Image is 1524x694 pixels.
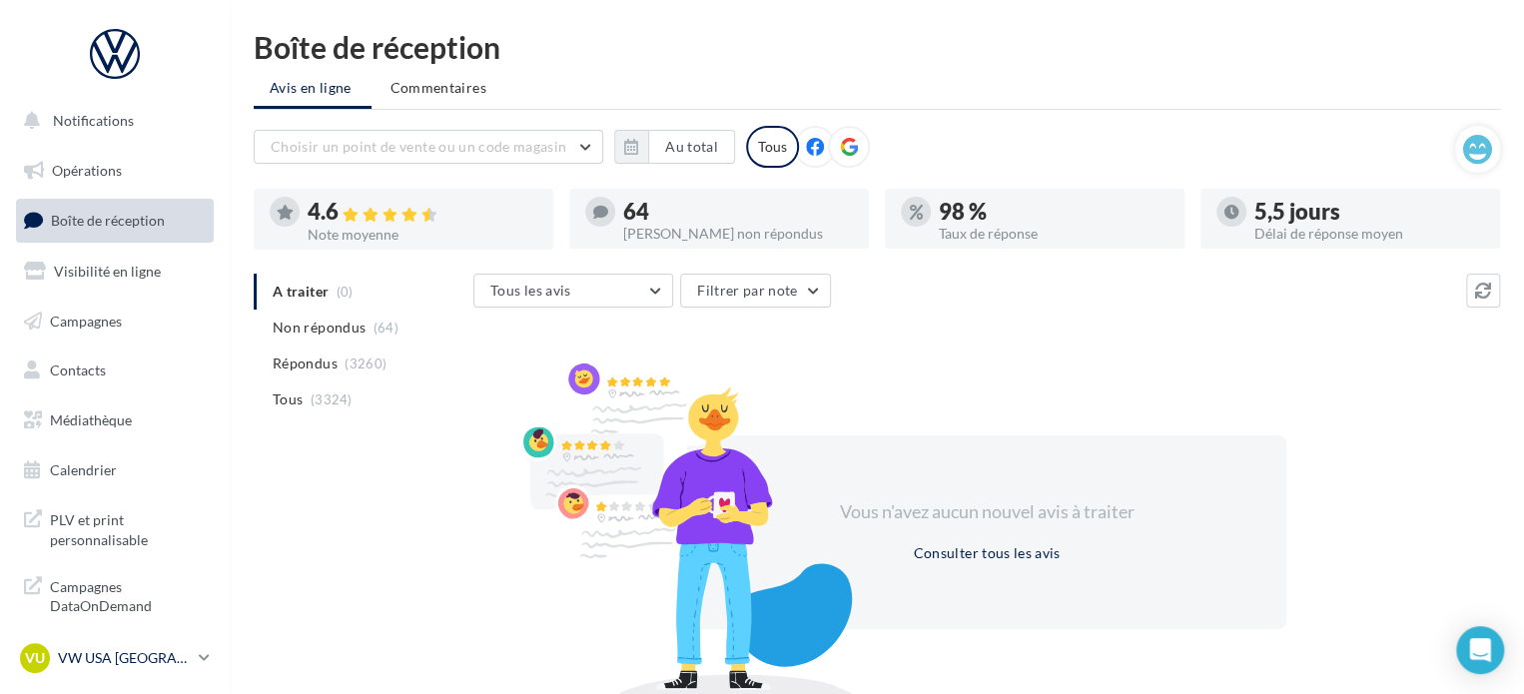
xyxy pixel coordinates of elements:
span: (3260) [345,355,386,371]
span: Campagnes [50,312,122,329]
div: 64 [623,201,853,223]
span: Tous [273,389,303,409]
span: Choisir un point de vente ou un code magasin [271,138,566,155]
span: Opérations [52,162,122,179]
div: Open Intercom Messenger [1456,626,1504,674]
button: Choisir un point de vente ou un code magasin [254,130,603,164]
button: Notifications [12,100,210,142]
p: VW USA [GEOGRAPHIC_DATA] [58,648,191,668]
button: Filtrer par note [680,274,831,308]
button: Tous les avis [473,274,673,308]
div: Tous [746,126,799,168]
span: Répondus [273,353,338,373]
a: PLV et print personnalisable [12,498,218,557]
button: Au total [614,130,735,164]
div: Boîte de réception [254,32,1500,62]
span: Commentaires [390,79,486,96]
a: Contacts [12,349,218,391]
span: VU [25,648,45,668]
div: Délai de réponse moyen [1254,227,1484,241]
span: Tous les avis [490,282,571,299]
span: Campagnes DataOnDemand [50,573,206,616]
div: Vous n'avez aucun nouvel avis à traiter [815,499,1158,525]
div: 98 % [939,201,1168,223]
div: Taux de réponse [939,227,1168,241]
span: Notifications [53,112,134,129]
span: Non répondus [273,318,366,338]
div: Note moyenne [308,228,537,242]
a: Opérations [12,150,218,192]
a: Visibilité en ligne [12,251,218,293]
span: Calendrier [50,461,117,478]
button: Au total [648,130,735,164]
span: Contacts [50,361,106,378]
span: (64) [374,320,398,336]
span: PLV et print personnalisable [50,506,206,549]
a: Médiathèque [12,399,218,441]
span: Médiathèque [50,411,132,428]
a: Boîte de réception [12,199,218,242]
button: Consulter tous les avis [905,541,1068,565]
a: Calendrier [12,449,218,491]
a: Campagnes [12,301,218,343]
a: Campagnes DataOnDemand [12,565,218,624]
a: VU VW USA [GEOGRAPHIC_DATA] [16,639,214,677]
div: 5,5 jours [1254,201,1484,223]
span: Visibilité en ligne [54,263,161,280]
div: [PERSON_NAME] non répondus [623,227,853,241]
div: 4.6 [308,201,537,224]
span: Boîte de réception [51,212,165,229]
span: (3324) [311,391,353,407]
